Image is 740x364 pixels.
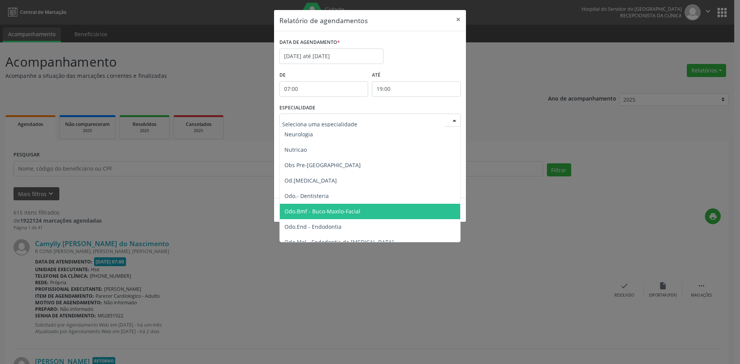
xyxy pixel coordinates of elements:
[279,49,383,64] input: Selecione uma data ou intervalo
[282,116,445,132] input: Seleciona uma especialidade
[284,131,313,138] span: Neurologia
[279,102,315,114] label: ESPECIALIDADE
[284,161,361,169] span: Obs Pre-[GEOGRAPHIC_DATA]
[279,69,368,81] label: De
[451,10,466,29] button: Close
[372,81,461,97] input: Selecione o horário final
[279,15,368,25] h5: Relatório de agendamentos
[279,81,368,97] input: Selecione o horário inicial
[284,146,307,153] span: Nutricao
[284,208,360,215] span: Odo.Bmf - Buco-Maxilo-Facial
[284,192,329,200] span: Odo.- Dentisteria
[284,238,394,246] span: Odo.Mol - Endodontia de [MEDICAL_DATA]
[284,223,341,230] span: Odo.End - Endodontia
[284,177,337,184] span: Od.[MEDICAL_DATA]
[279,37,340,49] label: DATA DE AGENDAMENTO
[372,69,461,81] label: ATÉ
